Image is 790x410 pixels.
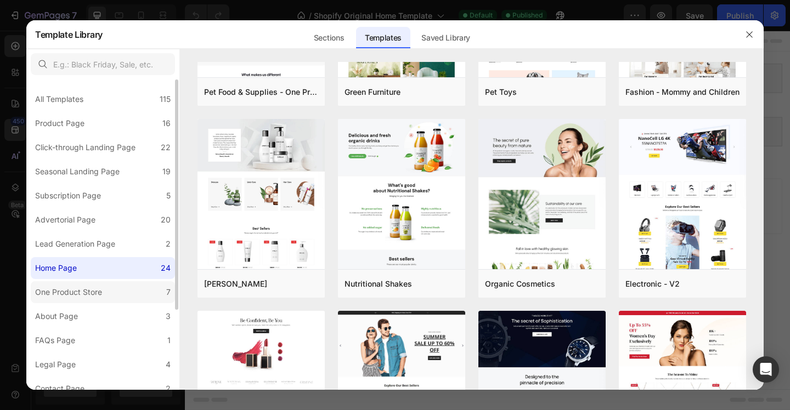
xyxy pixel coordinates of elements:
div: Nutritional Shakes [345,277,412,291]
div: 115 [160,93,171,106]
div: Choose templates [211,179,278,191]
div: Electronic - V2 [625,277,680,291]
div: Fashion - Mommy and Children [625,86,740,99]
div: Home Page [35,261,77,275]
span: from URL or image [296,193,354,203]
div: Sections [305,27,353,49]
div: 2 [166,382,171,395]
div: 24 [161,261,171,275]
div: Product Page [35,117,84,130]
div: 22 [161,141,171,154]
div: FAQs Page [35,334,75,347]
div: 5 [166,189,171,202]
div: Add blank section [377,179,444,191]
div: 19 [162,165,171,178]
div: 3 [166,310,171,323]
div: 20 [161,213,171,226]
div: Pet Food & Supplies - One Product Store [204,86,318,99]
div: One Product Store [35,286,102,299]
div: Legal Page [35,358,76,371]
span: Shopify section: hero [302,45,374,58]
div: Generate layout [297,179,355,191]
div: Subscription Page [35,189,101,202]
div: Templates [356,27,410,49]
div: Open Intercom Messenger [753,356,779,383]
div: Seasonal Landing Page [35,165,120,178]
div: 16 [162,117,171,130]
div: Click-through Landing Page [35,141,136,154]
div: Contact Page [35,382,84,395]
div: About Page [35,310,78,323]
div: 7 [166,286,171,299]
div: Organic Cosmetics [485,277,555,291]
div: Green Furniture [345,86,400,99]
h2: Template Library [35,20,103,49]
div: 2 [166,237,171,250]
div: Lead Generation Page [35,237,115,250]
div: 1 [167,334,171,347]
div: 4 [166,358,171,371]
div: Advertorial Page [35,213,95,226]
div: Saved Library [413,27,479,49]
div: Pet Toys [485,86,517,99]
span: Add section [303,155,356,166]
span: inspired by CRO experts [206,193,281,203]
div: All Templates [35,93,83,106]
span: Shopify section: product-list [291,103,385,116]
div: [PERSON_NAME] [204,277,267,291]
input: E.g.: Black Friday, Sale, etc. [31,53,175,75]
span: then drag & drop elements [369,193,451,203]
